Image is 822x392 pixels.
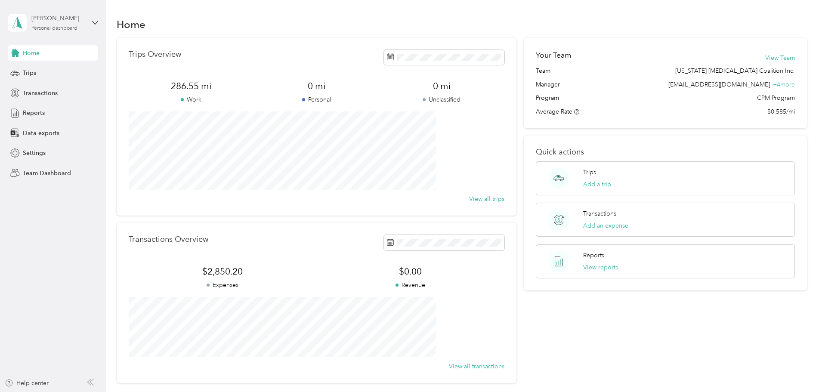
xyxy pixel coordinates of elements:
[773,81,795,88] span: + 4 more
[536,148,795,157] p: Quick actions
[668,81,770,88] span: [EMAIL_ADDRESS][DOMAIN_NAME]
[765,53,795,62] button: View Team
[23,68,36,77] span: Trips
[583,251,604,260] p: Reports
[23,169,71,178] span: Team Dashboard
[583,168,596,177] p: Trips
[449,362,504,371] button: View all transactions
[117,20,145,29] h1: Home
[767,107,795,116] span: $0.585/mi
[129,80,254,92] span: 286.55 mi
[31,26,77,31] div: Personal dashboard
[129,50,181,59] p: Trips Overview
[774,344,822,392] iframe: Everlance-gr Chat Button Frame
[536,50,571,61] h2: Your Team
[536,66,550,75] span: Team
[254,95,379,104] p: Personal
[316,281,504,290] p: Revenue
[254,80,379,92] span: 0 mi
[129,235,208,244] p: Transactions Overview
[379,95,504,104] p: Unclassified
[757,93,795,102] span: CPM Program
[379,80,504,92] span: 0 mi
[23,49,40,58] span: Home
[129,281,316,290] p: Expenses
[23,129,59,138] span: Data exports
[5,379,49,388] button: Help center
[583,209,616,218] p: Transactions
[536,80,560,89] span: Manager
[23,108,45,117] span: Reports
[31,14,85,23] div: [PERSON_NAME]
[23,148,46,157] span: Settings
[536,93,559,102] span: Program
[129,95,254,104] p: Work
[316,265,504,278] span: $0.00
[583,263,618,272] button: View reports
[675,66,795,75] span: [US_STATE] [MEDICAL_DATA] Coalition Inc.
[129,265,316,278] span: $2,850.20
[536,108,572,115] span: Average Rate
[583,221,628,230] button: Add an expense
[469,194,504,204] button: View all trips
[23,89,58,98] span: Transactions
[583,180,611,189] button: Add a trip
